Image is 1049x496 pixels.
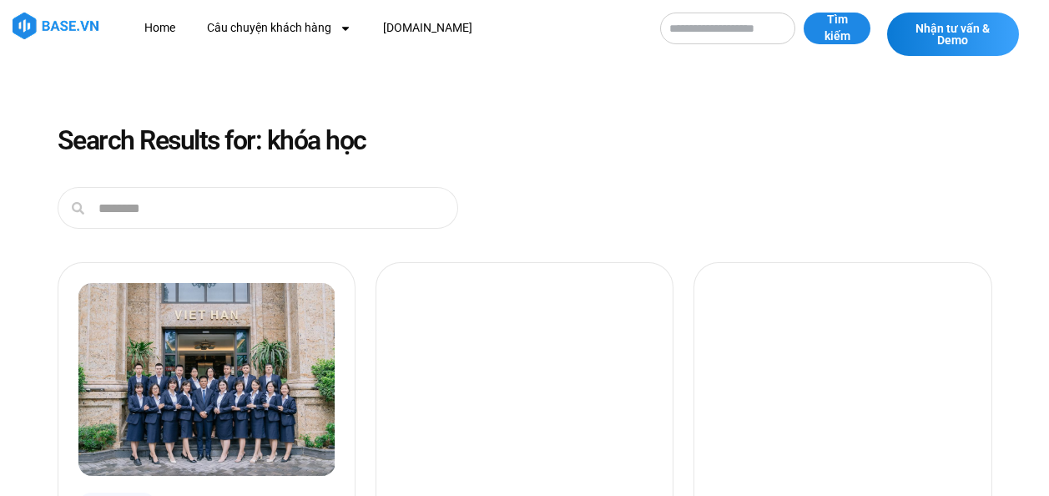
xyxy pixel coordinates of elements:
[904,23,1001,46] span: Nhận tư vấn & Demo
[371,13,485,43] a: [DOMAIN_NAME]
[194,13,364,43] a: Câu chuyện khách hàng
[820,12,854,44] span: Tìm kiếm
[887,13,1018,56] a: Nhận tư vấn & Demo
[132,13,188,43] a: Home
[132,13,644,43] nav: Menu
[58,127,992,154] h1: Search Results for: khóa học
[804,13,870,44] button: Tìm kiếm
